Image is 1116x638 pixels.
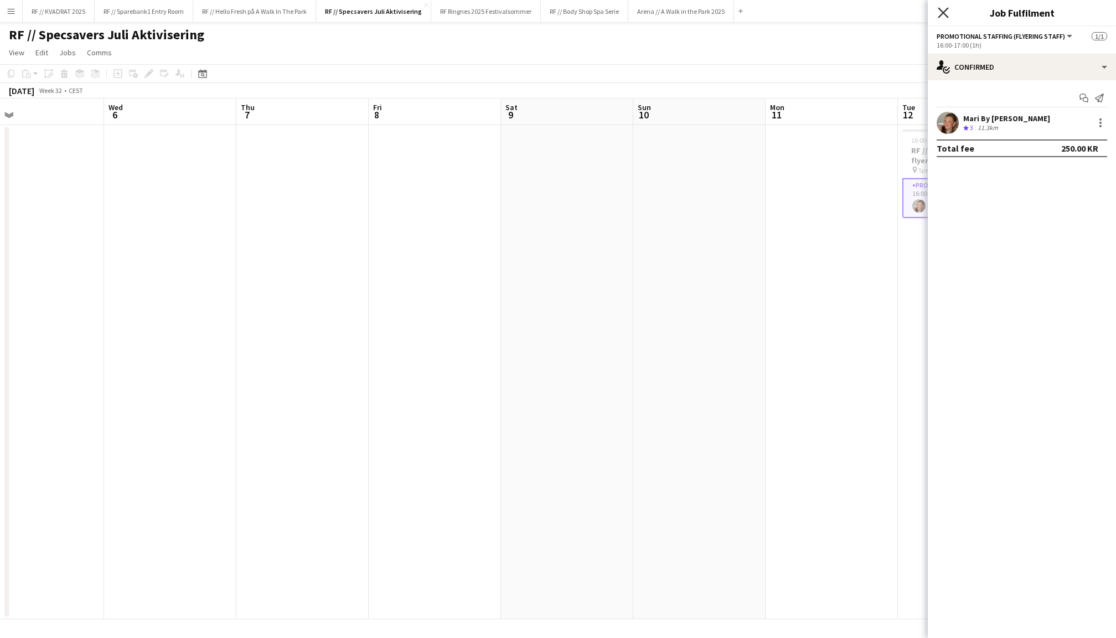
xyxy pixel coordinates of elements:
span: Comms [87,48,112,58]
a: Edit [31,45,53,60]
h3: Job Fulfilment [928,6,1116,20]
span: 16:00-17:00 (1h) [911,136,956,144]
span: View [9,48,24,58]
div: [DATE] [9,85,34,96]
app-job-card: 16:00-17:00 (1h)1/1RF // Specsavers flyersutdeling Specsavers Tullin1 RolePromotional Staffing (F... [902,129,1026,218]
span: Fri [373,102,382,112]
span: Edit [35,48,48,58]
span: 7 [239,108,255,121]
a: Jobs [55,45,80,60]
div: Total fee [937,143,974,154]
span: 9 [504,108,518,121]
span: Mon [770,102,784,112]
h1: RF // Specsavers Juli Aktivisering [9,27,204,43]
div: Mari By [PERSON_NAME] [963,113,1050,123]
span: 11 [768,108,784,121]
a: View [4,45,29,60]
app-card-role: Promotional Staffing (Flyering Staff)1/116:00-17:00 (1h)Mari By [PERSON_NAME] [902,178,1026,218]
span: 10 [636,108,651,121]
div: 250.00 KR [1061,143,1098,154]
h3: RF // Specsavers flyersutdeling [902,146,1026,165]
span: Wed [108,102,123,112]
span: Sat [505,102,518,112]
button: RF Ringnes 2025 Festivalsommer [431,1,541,22]
span: 3 [970,123,973,132]
span: Promotional Staffing (Flyering Staff) [937,32,1065,40]
span: Week 32 [37,86,64,95]
a: Comms [82,45,116,60]
div: CEST [69,86,83,95]
div: 11.3km [975,123,1000,133]
span: Tue [902,102,915,112]
button: RF // Hello Fresh på A Walk In The Park [193,1,316,22]
button: RF // KVADRAT 2025 [23,1,95,22]
div: 16:00-17:00 (1h) [937,41,1107,49]
span: Specsavers Tullin [918,166,967,174]
div: Confirmed [928,54,1116,80]
span: 6 [107,108,123,121]
span: Jobs [59,48,76,58]
button: Arena // A Walk in the Park 2025 [628,1,734,22]
span: Thu [241,102,255,112]
button: RF // Body Shop Spa Serie [541,1,628,22]
button: RF // Sparebank1 Entry Room [95,1,193,22]
button: Promotional Staffing (Flyering Staff) [937,32,1074,40]
span: 12 [901,108,915,121]
span: 1/1 [1092,32,1107,40]
span: 8 [371,108,382,121]
span: Sun [638,102,651,112]
button: RF // Specsavers Juli Aktivisering [316,1,431,22]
